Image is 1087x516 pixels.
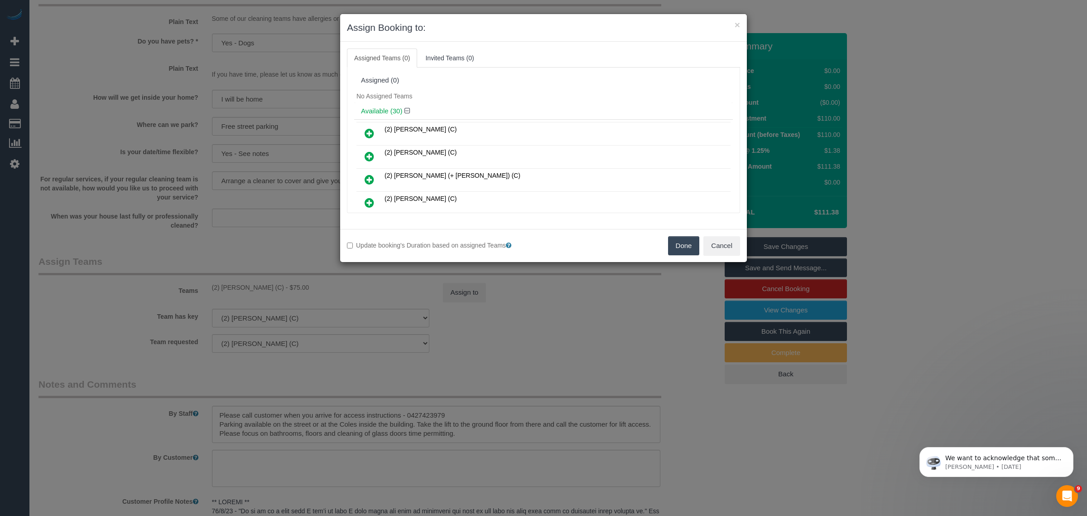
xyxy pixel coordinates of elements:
p: Message from Ellie, sent 3d ago [39,35,156,43]
label: Update booking's Duration based on assigned Teams [347,241,537,250]
button: Done [668,236,700,255]
span: (2) [PERSON_NAME] (C) [385,126,457,133]
iframe: Intercom notifications message [906,428,1087,492]
div: Assigned (0) [361,77,726,84]
h3: Assign Booking to: [347,21,740,34]
button: Cancel [703,236,740,255]
span: We want to acknowledge that some users may be experiencing lag or slower performance in our softw... [39,26,156,151]
span: (2) [PERSON_NAME] (C) [385,195,457,202]
span: 9 [1075,485,1082,492]
span: (2) [PERSON_NAME] (C) [385,149,457,156]
h4: Available (30) [361,107,726,115]
span: (2) [PERSON_NAME] (+ [PERSON_NAME]) (C) [385,172,520,179]
button: × [735,20,740,29]
span: No Assigned Teams [356,92,412,100]
a: Assigned Teams (0) [347,49,417,68]
input: Update booking's Duration based on assigned Teams [347,243,353,248]
a: Invited Teams (0) [418,49,481,68]
iframe: Intercom live chat [1056,485,1078,507]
